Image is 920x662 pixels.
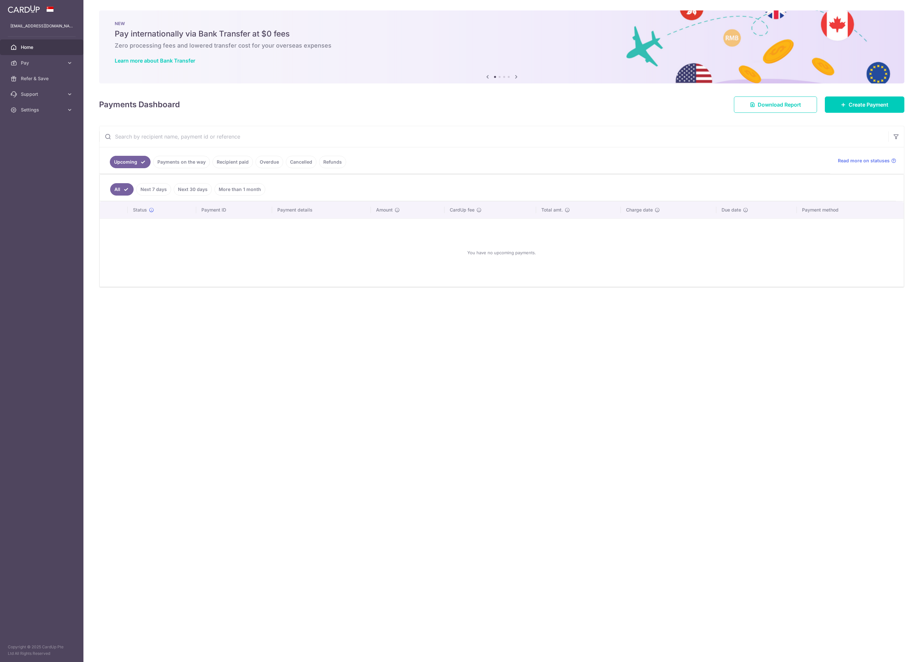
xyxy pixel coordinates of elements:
th: Payment method [797,201,904,218]
a: Read more on statuses [838,157,896,164]
span: Home [21,44,64,51]
a: Overdue [256,156,283,168]
span: Status [133,207,147,213]
span: Due date [722,207,741,213]
input: Search by recipient name, payment id or reference [99,126,888,147]
h6: Zero processing fees and lowered transfer cost for your overseas expenses [115,42,889,50]
a: Payments on the way [153,156,210,168]
img: CardUp [8,5,40,13]
span: ヘルプ [15,4,31,10]
p: NEW [115,21,889,26]
a: Download Report [734,96,817,113]
a: All [110,183,134,196]
span: Pay [21,60,64,66]
a: Next 30 days [174,183,212,196]
a: Learn more about Bank Transfer [115,57,195,64]
th: Payment details [272,201,371,218]
span: Amount [376,207,393,213]
span: Read more on statuses [838,157,890,164]
a: Recipient paid [212,156,253,168]
h5: Pay internationally via Bank Transfer at $0 fees [115,29,889,39]
span: Charge date [626,207,653,213]
a: Cancelled [286,156,316,168]
span: Total amt. [541,207,563,213]
a: Create Payment [825,96,904,113]
h4: Payments Dashboard [99,99,180,110]
a: More than 1 month [214,183,265,196]
div: You have no upcoming payments. [108,224,896,281]
a: Next 7 days [136,183,171,196]
img: Bank transfer banner [99,10,904,83]
span: Support [21,91,64,97]
a: Upcoming [110,156,151,168]
span: Download Report [758,101,801,109]
p: [EMAIL_ADDRESS][DOMAIN_NAME] [10,23,73,29]
span: Create Payment [849,101,888,109]
a: Refunds [319,156,346,168]
span: Refer & Save [21,75,64,82]
span: CardUp fee [450,207,475,213]
th: Payment ID [196,201,272,218]
span: Settings [21,107,64,113]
